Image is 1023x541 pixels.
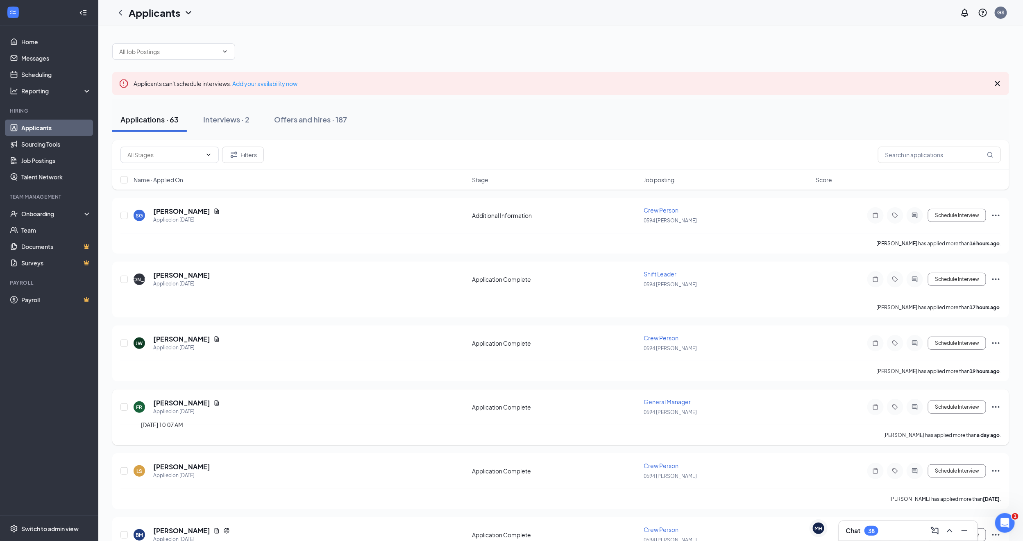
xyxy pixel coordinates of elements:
[136,468,142,475] div: LS
[991,274,1001,284] svg: Ellipses
[876,368,1001,375] p: [PERSON_NAME] has applied more than .
[871,340,880,346] svg: Note
[472,176,489,184] span: Stage
[644,206,679,214] span: Crew Person
[983,496,1000,502] b: [DATE]
[910,276,920,283] svg: ActiveChat
[205,152,212,158] svg: ChevronDown
[991,530,1001,540] svg: Ellipses
[928,209,986,222] button: Schedule Interview
[846,526,860,535] h3: Chat
[644,526,679,533] span: Crew Person
[119,47,218,56] input: All Job Postings
[136,340,143,347] div: JW
[991,402,1001,412] svg: Ellipses
[10,525,18,533] svg: Settings
[928,464,986,478] button: Schedule Interview
[910,340,920,346] svg: ActiveChat
[222,147,264,163] button: Filter Filters
[978,8,988,18] svg: QuestionInfo
[10,107,90,114] div: Hiring
[644,409,697,415] span: 0594 [PERSON_NAME]
[21,525,79,533] div: Switch to admin view
[991,211,1001,220] svg: Ellipses
[21,152,91,169] a: Job Postings
[223,527,230,534] svg: Reapply
[153,398,210,407] h5: [PERSON_NAME]
[153,335,210,344] h5: [PERSON_NAME]
[134,176,183,184] span: Name · Applied On
[890,468,900,474] svg: Tag
[184,8,193,18] svg: ChevronDown
[153,207,210,216] h5: [PERSON_NAME]
[21,238,91,255] a: DocumentsCrown
[120,114,179,124] div: Applications · 63
[945,526,955,536] svg: ChevronUp
[928,401,986,414] button: Schedule Interview
[10,193,90,200] div: Team Management
[970,368,1000,374] b: 19 hours ago
[213,208,220,215] svg: Document
[10,87,18,95] svg: Analysis
[153,344,220,352] div: Applied on [DATE]
[644,345,697,351] span: 0594 [PERSON_NAME]
[890,276,900,283] svg: Tag
[21,169,91,185] a: Talent Network
[472,531,639,539] div: Application Complete
[472,339,639,347] div: Application Complete
[644,473,697,479] span: 0594 [PERSON_NAME]
[928,524,941,537] button: ComposeMessage
[970,304,1000,310] b: 17 hours ago
[153,407,220,416] div: Applied on [DATE]
[116,8,125,18] a: ChevronLeft
[153,471,210,480] div: Applied on [DATE]
[991,466,1001,476] svg: Ellipses
[134,80,297,87] span: Applicants can't schedule interviews.
[644,398,691,405] span: General Manager
[21,136,91,152] a: Sourcing Tools
[136,212,143,219] div: SG
[21,222,91,238] a: Team
[958,524,971,537] button: Minimize
[871,468,880,474] svg: Note
[21,50,91,66] a: Messages
[10,210,18,218] svg: UserCheck
[229,150,239,160] svg: Filter
[970,240,1000,247] b: 16 hours ago
[910,468,920,474] svg: ActiveChat
[815,525,823,532] div: MH
[644,462,679,469] span: Crew Person
[472,403,639,411] div: Application Complete
[868,527,875,534] div: 38
[871,276,880,283] svg: Note
[21,255,91,271] a: SurveysCrown
[118,276,161,283] div: [PERSON_NAME]
[213,336,220,342] svg: Document
[136,532,143,539] div: BM
[153,280,210,288] div: Applied on [DATE]
[136,404,143,411] div: FR
[960,8,970,18] svg: Notifications
[203,114,250,124] div: Interviews · 2
[993,79,1003,88] svg: Cross
[928,273,986,286] button: Schedule Interview
[644,270,677,278] span: Shift Leader
[153,271,210,280] h5: [PERSON_NAME]
[153,216,220,224] div: Applied on [DATE]
[232,80,297,87] a: Add your availability now
[987,152,994,158] svg: MagnifyingGlass
[878,147,1001,163] input: Search in applications
[472,211,639,220] div: Additional Information
[10,279,90,286] div: Payroll
[1012,513,1018,520] span: 1
[222,48,228,55] svg: ChevronDown
[21,87,92,95] div: Reporting
[127,150,202,159] input: All Stages
[213,527,220,534] svg: Document
[21,66,91,83] a: Scheduling
[876,240,1001,247] p: [PERSON_NAME] has applied more than .
[141,420,183,429] div: [DATE] 10:07 AM
[997,9,1005,16] div: GS
[890,340,900,346] svg: Tag
[213,400,220,406] svg: Document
